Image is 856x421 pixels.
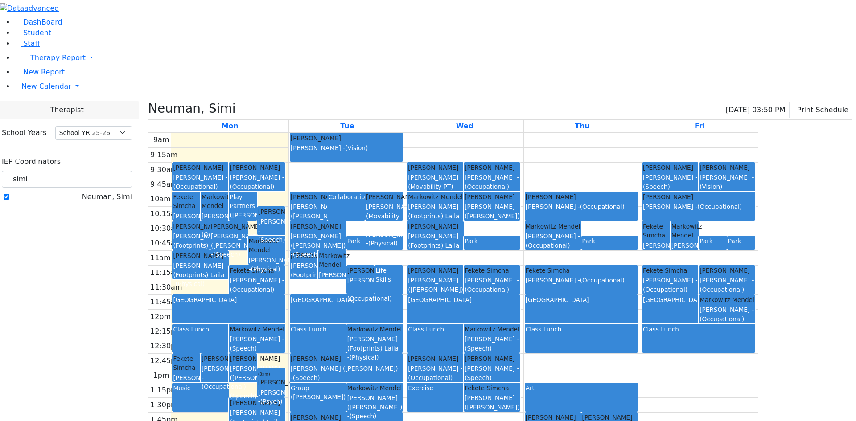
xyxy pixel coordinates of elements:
[465,364,519,382] div: [PERSON_NAME] -
[347,393,402,421] div: [PERSON_NAME] ([PERSON_NAME]) -
[643,241,670,268] div: [PERSON_NAME] -
[230,345,257,352] span: (Speech)
[465,276,519,294] div: [PERSON_NAME] -
[338,120,356,132] a: September 16, 2025
[14,39,40,48] a: Staff
[408,295,519,304] div: [GEOGRAPHIC_DATA]
[465,345,492,352] span: (Speech)
[173,163,228,172] div: [PERSON_NAME]
[213,251,240,258] span: (Speech)
[700,286,744,293] span: (Occupational)
[202,192,228,211] div: Markowitz Mendel
[148,223,184,234] div: 10:30am
[230,163,284,172] div: [PERSON_NAME]
[408,266,463,275] div: [PERSON_NAME]
[408,325,463,334] div: Class Lunch
[148,385,180,396] div: 1:15pm
[230,276,284,294] div: [PERSON_NAME] -
[671,222,698,240] div: Markowitz Mendel
[230,364,256,401] div: [PERSON_NAME] ([PERSON_NAME]) -
[319,251,345,270] div: Markowitz Mendel
[173,384,228,392] div: Music
[173,232,209,268] div: [PERSON_NAME] (Footprints) Laila -
[408,276,463,303] div: [PERSON_NAME] ([PERSON_NAME]) -
[202,354,228,363] div: [PERSON_NAME]
[211,232,247,259] div: [PERSON_NAME] ([PERSON_NAME]) -
[700,163,754,172] div: [PERSON_NAME]
[697,203,742,210] span: (Occupational)
[148,356,184,366] div: 12:45pm
[526,232,580,250] div: [PERSON_NAME] -
[643,266,698,275] div: Fekete Simcha
[573,120,592,132] a: September 18, 2025
[700,305,754,323] div: [PERSON_NAME] -
[50,105,83,115] span: Therapist
[643,163,698,172] div: [PERSON_NAME]
[580,203,625,210] span: (Occupational)
[173,222,209,231] div: [PERSON_NAME]
[700,237,726,245] div: Park
[293,251,320,258] span: (Speech)
[700,295,754,304] div: Markowitz Mendel
[291,295,402,304] div: [GEOGRAPHIC_DATA]
[230,192,256,211] div: Play Partners
[291,384,346,392] div: Group
[258,388,284,406] div: [PERSON_NAME] -
[693,120,707,132] a: September 19, 2025
[408,192,463,201] div: Markowitz Mendel
[173,295,284,304] div: [GEOGRAPHIC_DATA]
[291,143,402,152] div: [PERSON_NAME] -
[249,237,285,255] div: Markowitz Mendel
[700,266,754,275] div: [PERSON_NAME]
[148,282,184,293] div: 11:30am
[173,373,199,401] div: [PERSON_NAME] -
[408,364,463,382] div: [PERSON_NAME] -
[23,68,65,76] span: New Report
[347,325,402,334] div: Markowitz Mendel
[410,251,440,258] span: (Physical)
[14,18,62,26] a: DashBoard
[465,237,519,245] div: Park
[347,266,374,275] div: [PERSON_NAME]
[148,208,184,219] div: 10:15am
[230,266,284,275] div: Fekete Simcha
[700,315,744,323] span: (Occupational)
[643,192,754,201] div: [PERSON_NAME]
[319,270,345,289] div: [PERSON_NAME] -
[408,384,463,392] div: Exercise
[291,232,346,259] div: [PERSON_NAME] ([PERSON_NAME]) -
[408,232,463,259] div: [PERSON_NAME] (Footprints) Laila -
[526,202,637,211] div: [PERSON_NAME] -
[148,179,179,190] div: 9:45am
[526,192,637,201] div: [PERSON_NAME]
[350,413,377,420] span: (Speech)
[465,231,492,238] span: (Speech)
[291,202,327,229] div: [PERSON_NAME] ([PERSON_NAME]) -
[173,325,228,334] div: Class Lunch
[454,120,475,132] a: September 17, 2025
[368,240,398,247] span: (Physical)
[728,237,755,245] div: Park
[674,251,696,258] span: (Vision)
[230,211,256,220] div: ([PERSON_NAME])
[408,354,463,363] div: [PERSON_NAME]
[291,222,346,231] div: [PERSON_NAME]
[14,68,65,76] a: New Report
[148,400,180,410] div: 1:30pm
[347,237,402,245] div: Park
[643,276,698,294] div: [PERSON_NAME] -
[347,384,402,392] div: Markowitz Mendel
[291,261,317,298] div: [PERSON_NAME] (Footprints) Laila -
[202,364,228,391] div: [PERSON_NAME] -
[173,192,199,211] div: Fekete Simcha
[14,29,51,37] a: Student
[175,280,205,287] span: (Physical)
[465,374,492,381] span: (Speech)
[258,217,284,244] div: [PERSON_NAME] -
[230,325,284,334] div: Markowitz Mendel
[2,171,132,188] input: Search
[148,326,184,337] div: 12:15pm
[211,222,247,231] div: [PERSON_NAME]
[23,18,62,26] span: DashBoard
[291,354,402,363] div: [PERSON_NAME]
